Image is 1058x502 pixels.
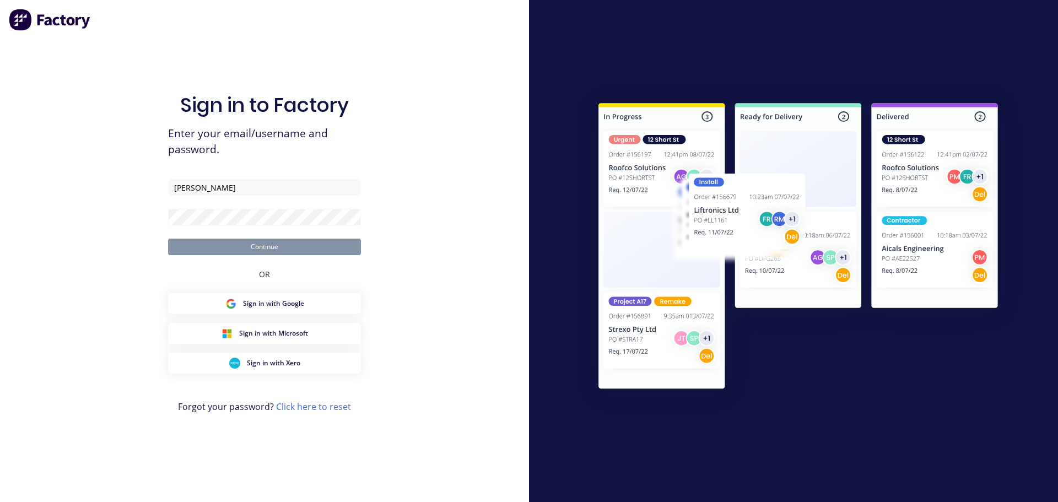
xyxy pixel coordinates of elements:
span: Sign in with Microsoft [239,328,308,338]
a: Click here to reset [276,401,351,413]
img: Xero Sign in [229,358,240,369]
button: Microsoft Sign inSign in with Microsoft [168,323,361,344]
button: Continue [168,239,361,255]
h1: Sign in to Factory [180,93,349,117]
span: Sign in with Google [243,299,304,309]
span: Enter your email/username and password. [168,126,361,158]
img: Factory [9,9,91,31]
button: Xero Sign inSign in with Xero [168,353,361,374]
button: Google Sign inSign in with Google [168,293,361,314]
span: Forgot your password? [178,400,351,413]
img: Microsoft Sign in [222,328,233,339]
img: Google Sign in [225,298,236,309]
span: Sign in with Xero [247,358,300,368]
input: Email/Username [168,179,361,196]
img: Sign in [574,81,1022,415]
div: OR [259,255,270,293]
